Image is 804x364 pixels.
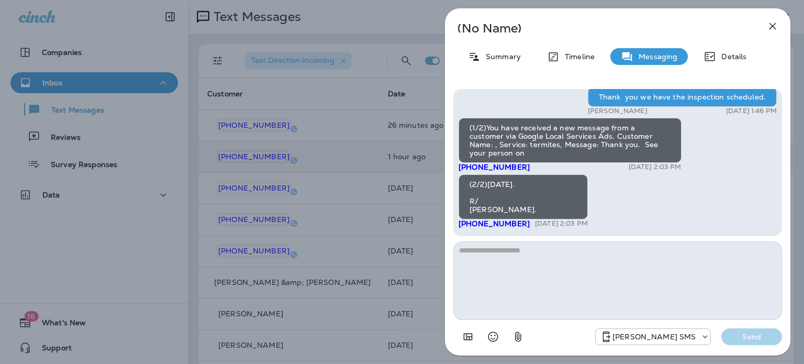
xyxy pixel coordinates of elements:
[596,330,710,343] div: +1 (757) 760-3335
[457,326,478,347] button: Add in a premade template
[535,219,588,228] p: [DATE] 2:03 PM
[459,162,530,172] span: [PHONE_NUMBER]
[726,107,777,115] p: [DATE] 1:46 PM
[612,333,696,341] p: [PERSON_NAME] SMS
[629,163,682,171] p: [DATE] 2:03 PM
[633,52,677,61] p: Messaging
[459,219,530,228] span: [PHONE_NUMBER]
[459,118,682,163] div: (1/2)You have received a new message from a customer via Google Local Services Ads. Customer Name...
[483,326,504,347] button: Select an emoji
[481,52,521,61] p: Summary
[588,87,777,107] div: Thank you we have the inspection scheduled.
[459,174,588,219] div: (2/2)[DATE]. R/ [PERSON_NAME].
[560,52,595,61] p: Timeline
[457,24,743,32] p: (No Name)
[716,52,746,61] p: Details
[588,107,647,115] p: [PERSON_NAME]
